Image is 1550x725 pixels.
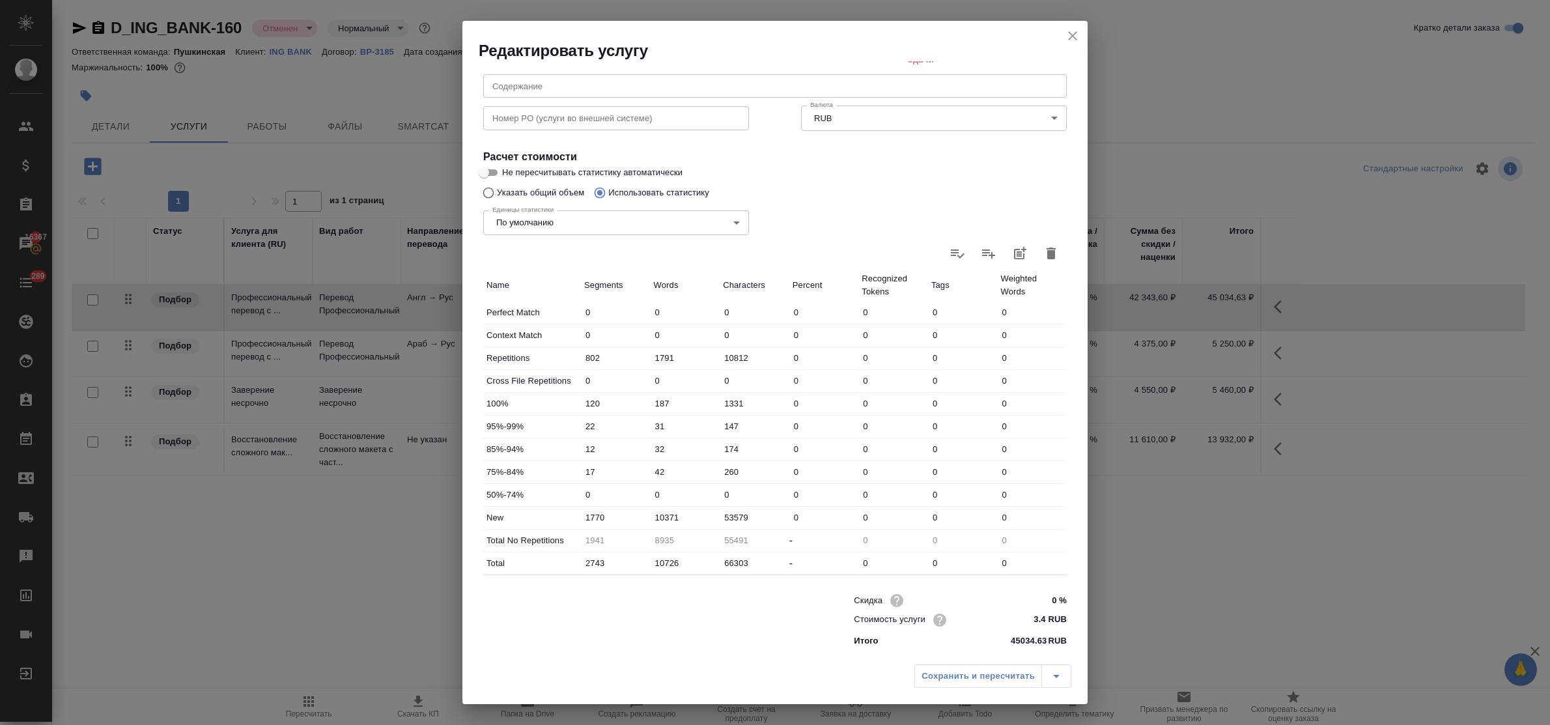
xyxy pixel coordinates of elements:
[486,329,578,342] p: Context Match
[720,326,789,345] input: ✎ Введи что-нибудь
[858,485,928,504] input: ✎ Введи что-нибудь
[801,106,1067,130] div: RUB
[928,394,998,413] input: ✎ Введи что-нибудь
[581,394,651,413] input: ✎ Введи что-нибудь
[793,279,856,292] p: Percent
[997,371,1067,390] input: ✎ Введи что-нибудь
[581,440,651,459] input: ✎ Введи что-нибудь
[854,613,925,626] p: Стоимость услуги
[997,440,1067,459] input: ✎ Введи что-нибудь
[651,508,720,527] input: ✎ Введи что-нибудь
[997,485,1067,504] input: ✎ Введи что-нибудь
[720,348,789,367] input: ✎ Введи что-нибудь
[483,210,749,235] div: По умолчанию
[858,417,928,436] input: ✎ Введи что-нибудь
[581,462,651,481] input: ✎ Введи что-нибудь
[479,40,1088,61] h2: Редактировать услугу
[723,279,786,292] p: Characters
[942,238,973,269] label: Обновить статистику
[997,394,1067,413] input: ✎ Введи что-нибудь
[928,417,998,436] input: ✎ Введи что-нибудь
[858,303,928,322] input: ✎ Введи что-нибудь
[810,113,836,124] button: RUB
[997,348,1067,367] input: ✎ Введи что-нибудь
[928,508,998,527] input: ✎ Введи что-нибудь
[720,462,789,481] input: ✎ Введи что-нибудь
[789,348,859,367] input: ✎ Введи что-нибудь
[492,217,557,228] button: По умолчанию
[854,634,878,647] p: Итого
[654,279,717,292] p: Words
[486,466,578,479] p: 75%-84%
[651,394,720,413] input: ✎ Введи что-нибудь
[651,485,720,504] input: ✎ Введи что-нибудь
[584,279,647,292] p: Segments
[720,440,789,459] input: ✎ Введи что-нибудь
[581,508,651,527] input: ✎ Введи что-нибудь
[928,440,998,459] input: ✎ Введи что-нибудь
[581,531,651,550] input: Пустое поле
[928,371,998,390] input: ✎ Введи что-нибудь
[862,272,925,298] p: Recognized Tokens
[720,417,789,436] input: ✎ Введи что-нибудь
[858,440,928,459] input: ✎ Введи что-нибудь
[720,303,789,322] input: ✎ Введи что-нибудь
[789,394,859,413] input: ✎ Введи что-нибудь
[858,462,928,481] input: ✎ Введи что-нибудь
[486,534,578,547] p: Total No Repetitions
[789,462,859,481] input: ✎ Введи что-нибудь
[997,508,1067,527] input: ✎ Введи что-нибудь
[581,348,651,367] input: ✎ Введи что-нибудь
[483,149,1067,165] h4: Расчет стоимости
[581,303,651,322] input: ✎ Введи что-нибудь
[581,417,651,436] input: ✎ Введи что-нибудь
[720,554,789,573] input: ✎ Введи что-нибудь
[789,440,859,459] input: ✎ Введи что-нибудь
[486,306,578,319] p: Perfect Match
[997,417,1067,436] input: ✎ Введи что-нибудь
[789,371,859,390] input: ✎ Введи что-нибудь
[858,531,928,550] input: Пустое поле
[720,508,789,527] input: ✎ Введи что-нибудь
[928,348,998,367] input: ✎ Введи что-нибудь
[720,394,789,413] input: ✎ Введи что-нибудь
[651,531,720,550] input: Пустое поле
[486,375,578,388] p: Cross File Repetitions
[651,417,720,436] input: ✎ Введи что-нибудь
[651,326,720,345] input: ✎ Введи что-нибудь
[486,511,578,524] p: New
[858,326,928,345] input: ✎ Введи что-нибудь
[651,303,720,322] input: ✎ Введи что-нибудь
[997,554,1067,573] input: ✎ Введи что-нибудь
[854,594,882,607] p: Скидка
[931,279,994,292] p: Tags
[789,485,859,504] input: ✎ Введи что-нибудь
[581,554,651,573] input: ✎ Введи что-нибудь
[858,554,928,573] input: ✎ Введи что-нибудь
[502,166,683,179] span: Не пересчитывать статистику автоматически
[789,533,859,548] div: -
[973,238,1004,269] label: Слить статистику
[581,326,651,345] input: ✎ Введи что-нибудь
[789,508,859,527] input: ✎ Введи что-нибудь
[651,348,720,367] input: ✎ Введи что-нибудь
[651,554,720,573] input: ✎ Введи что-нибудь
[1018,610,1067,629] input: ✎ Введи что-нибудь
[928,303,998,322] input: ✎ Введи что-нибудь
[1004,238,1036,269] button: Добавить статистику в работы
[486,397,578,410] p: 100%
[1036,238,1067,269] button: Удалить статистику
[486,443,578,456] p: 85%-94%
[486,420,578,433] p: 95%-99%
[486,352,578,365] p: Repetitions
[720,531,789,550] input: Пустое поле
[1018,591,1067,610] input: ✎ Введи что-нибудь
[1063,26,1082,46] button: close
[789,556,859,571] div: -
[928,554,998,573] input: ✎ Введи что-нибудь
[1011,634,1047,647] p: 45034.63
[928,531,998,550] input: Пустое поле
[914,664,1071,688] div: split button
[789,326,859,345] input: ✎ Введи что-нибудь
[720,371,789,390] input: ✎ Введи что-нибудь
